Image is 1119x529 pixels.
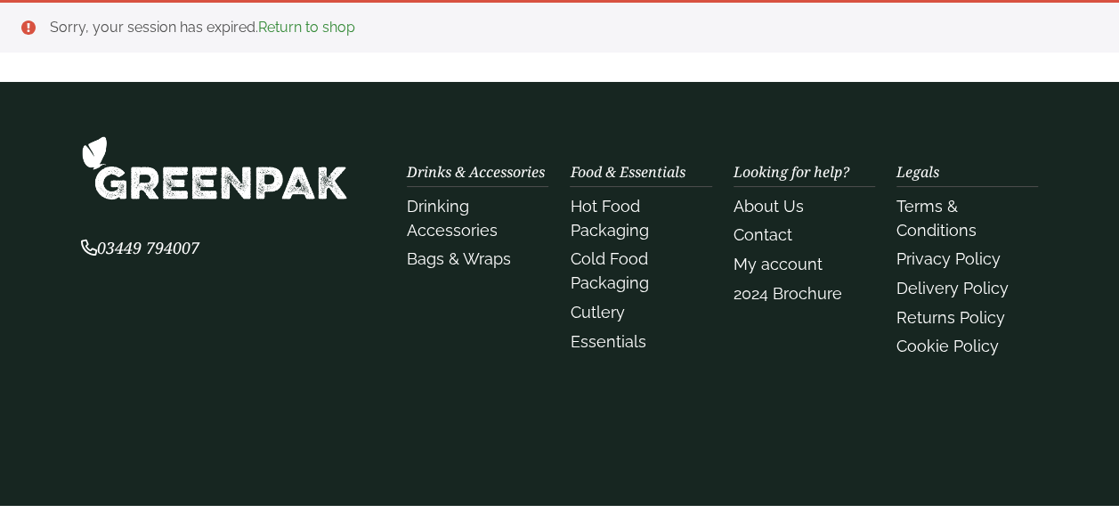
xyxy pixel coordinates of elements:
a: Drinking Accessories [407,197,498,240]
a: Returns Policy [896,308,1005,327]
a: Cold Food Packaging [570,249,648,292]
a: Privacy Policy [896,249,1001,268]
a: Contact [734,225,792,244]
li: Sorry, your session has expired. [50,17,1091,38]
a: Terms & Conditions [896,197,977,240]
img: GreenPak Supplies [81,135,348,200]
a: Return to shop [258,19,355,36]
a: 2024 Brochure [734,284,842,303]
a: My account [734,255,823,273]
a: Cookie Policy [896,337,999,355]
a: 03449 794007 [81,240,199,257]
span: 03449 794007 [81,237,199,258]
a: Essentials [570,332,645,351]
a: Bags & Wraps [407,249,511,268]
a: Delivery Policy [896,279,1009,297]
a: About Us [734,197,804,216]
a: Hot Food Packaging [570,197,648,240]
a: Cutlery [570,303,624,321]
